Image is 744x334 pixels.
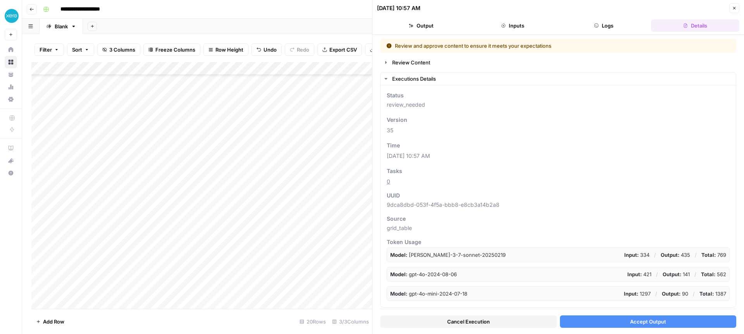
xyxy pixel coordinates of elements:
button: Inputs [468,19,557,32]
span: Filter [40,46,52,54]
strong: Total: [701,252,716,258]
strong: Total: [699,291,714,297]
p: 90 [662,290,688,298]
strong: Output: [662,291,680,297]
p: 141 [663,270,690,278]
span: Redo [297,46,309,54]
p: / [694,270,696,278]
span: Row Height [215,46,243,54]
button: Accept Output [560,315,737,328]
p: claude-3-7-sonnet-20250219 [390,251,506,259]
span: Tasks [387,167,402,175]
p: 769 [701,251,726,259]
button: Undo [251,43,282,56]
div: What's new? [5,155,17,166]
p: gpt-4o-2024-08-06 [390,270,457,278]
p: 421 [627,270,651,278]
a: 0 [387,178,390,185]
a: Your Data [5,68,17,81]
strong: Input: [624,252,639,258]
a: AirOps Academy [5,142,17,154]
span: Accept Output [630,318,666,325]
p: / [656,270,658,278]
p: 1297 [624,290,651,298]
span: Freeze Columns [155,46,195,54]
strong: Model: [390,271,407,277]
p: / [654,251,656,259]
p: 562 [701,270,726,278]
div: Blank [55,22,68,30]
span: Add Row [43,318,64,325]
p: 334 [624,251,649,259]
button: Review Content [381,56,736,69]
strong: Input: [624,291,638,297]
button: Freeze Columns [143,43,200,56]
button: Redo [285,43,314,56]
a: Settings [5,93,17,106]
strong: Output: [663,271,681,277]
span: Version [387,116,407,124]
button: Add Row [31,315,69,328]
button: Filter [34,43,64,56]
p: 1387 [699,290,726,298]
span: 9dca8dbd-053f-4f5a-bbb8-e8cb3a14b2a8 [387,201,730,209]
p: / [655,290,657,298]
p: / [695,251,697,259]
button: Export CSV [317,43,362,56]
span: grid_table [387,224,730,232]
button: Logs [560,19,648,32]
p: 435 [661,251,690,259]
span: Source [387,215,406,223]
div: 20 Rows [296,315,329,328]
button: Sort [67,43,94,56]
a: Browse [5,56,17,68]
button: Row Height [203,43,248,56]
a: Usage [5,81,17,93]
div: Review and approve content to ensure it meets your expectations [386,42,641,50]
a: Blank [40,19,83,34]
span: review_needed [387,101,730,109]
a: Home [5,43,17,56]
button: Output [377,19,465,32]
img: XeroOps Logo [5,9,19,23]
strong: Output: [661,252,679,258]
span: UUID [387,192,400,199]
div: [DATE] 10:57 AM [377,4,420,12]
strong: Total: [701,271,715,277]
span: [DATE] 10:57 AM [387,152,730,160]
div: Review Content [392,59,731,66]
strong: Model: [390,291,407,297]
span: Undo [263,46,277,54]
button: Cancel Execution [380,315,557,328]
div: 3/3 Columns [329,315,372,328]
span: Status [387,92,404,99]
div: Executions Details [381,85,736,307]
button: Executions Details [381,73,736,85]
span: Token Usage [387,238,730,246]
span: Export CSV [329,46,357,54]
button: Help + Support [5,167,17,179]
span: 3 Columns [109,46,135,54]
span: 35 [387,126,730,134]
strong: Input: [627,271,642,277]
div: Executions Details [392,75,731,83]
p: / [693,290,695,298]
button: What's new? [5,154,17,167]
strong: Model: [390,252,407,258]
span: Cancel Execution [447,318,490,325]
span: Time [387,142,400,149]
p: gpt-4o-mini-2024-07-18 [390,290,467,298]
button: Workspace: XeroOps [5,6,17,26]
button: 3 Columns [97,43,140,56]
span: Sort [72,46,82,54]
button: Details [651,19,739,32]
